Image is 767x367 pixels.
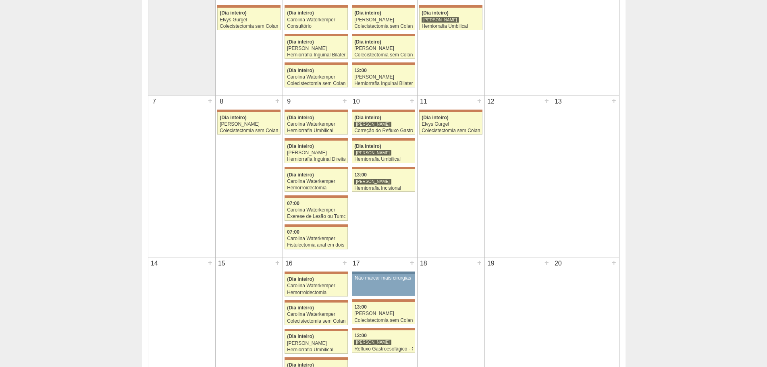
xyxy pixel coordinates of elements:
div: Colecistectomia sem Colangiografia VL [354,24,413,29]
a: 07:00 Carolina Waterkemper Exerese de Lesão ou Tumor de Pele [285,198,347,220]
div: 9 [283,95,295,108]
div: 11 [418,95,430,108]
div: Carolina Waterkemper [287,312,345,317]
div: + [543,257,550,268]
a: (Dia inteiro) [PERSON_NAME] Herniorrafia Umbilical [285,331,347,354]
div: 15 [216,257,228,270]
a: 13:00 [PERSON_NAME] Herniorrafia Incisional [352,169,415,192]
span: (Dia inteiro) [287,39,314,45]
div: Correção do Refluxo Gastroesofágico video [354,128,413,133]
div: Exerese de Lesão ou Tumor de Pele [287,214,345,219]
div: [PERSON_NAME] [220,122,278,127]
a: (Dia inteiro) [PERSON_NAME] Herniorrafia Umbilical [352,141,415,163]
a: (Dia inteiro) Carolina Waterkemper Consultório [285,8,347,30]
span: (Dia inteiro) [287,276,314,282]
div: 16 [283,257,295,270]
div: Carolina Waterkemper [287,17,345,23]
span: 13:00 [354,333,367,338]
div: + [341,257,348,268]
a: 13:00 [PERSON_NAME] Colecistectomia sem Colangiografia VL [352,302,415,324]
span: 13:00 [354,304,367,310]
div: Key: Maria Braido [352,299,415,302]
div: [PERSON_NAME] [354,75,413,80]
div: Key: Maria Braido [285,224,347,227]
div: [PERSON_NAME] [422,17,459,23]
div: Carolina Waterkemper [287,283,345,288]
div: + [476,257,483,268]
div: Herniorrafia Umbilical [422,24,480,29]
span: (Dia inteiro) [422,10,449,16]
div: 18 [418,257,430,270]
div: + [341,95,348,106]
span: (Dia inteiro) [354,39,381,45]
div: Herniorrafia Inguinal Bilateral [354,81,413,86]
span: (Dia inteiro) [354,10,381,16]
div: Key: Maria Braido [352,62,415,65]
span: (Dia inteiro) [354,143,381,149]
a: (Dia inteiro) Carolina Waterkemper Colecistectomia sem Colangiografia VL [285,303,347,325]
div: + [476,95,483,106]
div: Key: Maria Braido [217,110,280,112]
div: [PERSON_NAME] [354,311,413,316]
div: Colecistectomia sem Colangiografia VL [354,52,413,58]
div: Key: Maria Braido [352,110,415,112]
div: + [409,95,416,106]
div: [PERSON_NAME] [354,339,391,345]
div: Key: Maria Braido [419,110,482,112]
a: (Dia inteiro) [PERSON_NAME] Colecistectomia sem Colangiografia [217,112,280,135]
div: + [611,95,617,106]
div: 20 [552,257,565,270]
div: + [207,95,214,106]
div: Key: Maria Braido [285,5,347,8]
div: Carolina Waterkemper [287,236,345,241]
div: Herniorrafia Inguinal Bilateral [287,52,345,58]
div: Key: Maria Braido [285,272,347,274]
div: Key: Maria Braido [217,5,280,8]
div: Herniorrafia Umbilical [287,347,345,352]
div: Key: Maria Braido [285,138,347,141]
span: 07:00 [287,229,299,235]
div: Key: Maria Braido [285,34,347,36]
div: Herniorrafia Umbilical [287,128,345,133]
div: 14 [148,257,161,270]
div: Colecistectomia sem Colangiografia VL [354,318,413,323]
span: (Dia inteiro) [287,68,314,73]
span: (Dia inteiro) [287,10,314,16]
div: Herniorrafia Inguinal Direita [287,157,345,162]
a: 07:00 Carolina Waterkemper Fistulectomia anal em dois tempos [285,227,347,249]
a: (Dia inteiro) Carolina Waterkemper Hemorroidectomia [285,274,347,297]
div: 8 [216,95,228,108]
span: (Dia inteiro) [287,172,314,178]
span: (Dia inteiro) [287,334,314,339]
a: Não marcar mais cirurgias [352,274,415,296]
div: [PERSON_NAME] [354,121,391,127]
div: 12 [485,95,497,108]
div: Colecistectomia sem Colangiografia [422,128,480,133]
a: (Dia inteiro) [PERSON_NAME] Herniorrafia Inguinal Direita [285,141,347,163]
div: + [274,257,281,268]
a: (Dia inteiro) [PERSON_NAME] Colecistectomia sem Colangiografia VL [352,36,415,59]
div: Não marcar mais cirurgias [355,276,412,281]
div: Colecistectomia sem Colangiografia [220,24,278,29]
div: Carolina Waterkemper [287,75,345,80]
span: (Dia inteiro) [354,115,381,120]
div: Consultório [287,24,345,29]
div: Key: Maria Braido [285,167,347,169]
div: Elvys Gurgel [220,17,278,23]
div: [PERSON_NAME] [354,46,413,51]
div: Key: Maria Braido [285,300,347,303]
div: Key: Maria Braido [285,62,347,65]
div: Carolina Waterkemper [287,207,345,213]
div: Carolina Waterkemper [287,179,345,184]
a: (Dia inteiro) Carolina Waterkemper Colecistectomia sem Colangiografia VL [285,65,347,87]
div: Key: Maria Braido [352,328,415,330]
a: (Dia inteiro) Elvys Gurgel Colecistectomia sem Colangiografia [419,112,482,135]
a: (Dia inteiro) [PERSON_NAME] Herniorrafia Inguinal Bilateral [285,36,347,59]
div: Key: Maria Braido [285,110,347,112]
span: (Dia inteiro) [287,143,314,149]
div: [PERSON_NAME] [287,150,345,156]
div: Key: Maria Braido [352,167,415,169]
a: 13:00 [PERSON_NAME] Refluxo Gastroesofágico - Cirurgia VL [352,330,415,353]
div: Key: Aviso [352,272,415,274]
div: 10 [350,95,363,108]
